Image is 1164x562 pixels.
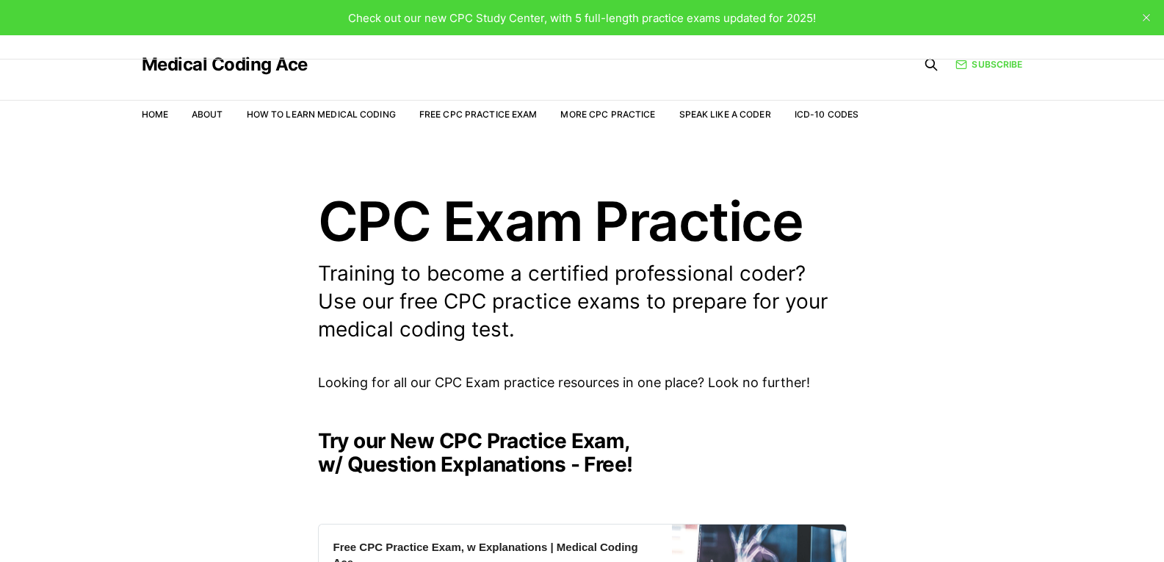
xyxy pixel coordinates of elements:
[247,109,396,120] a: How to Learn Medical Coding
[348,11,816,25] span: Check out our new CPC Study Center, with 5 full-length practice exams updated for 2025!
[318,372,847,394] p: Looking for all our CPC Exam practice resources in one place? Look no further!
[142,56,308,73] a: Medical Coding Ace
[192,109,223,120] a: About
[560,109,655,120] a: More CPC Practice
[142,109,168,120] a: Home
[419,109,538,120] a: Free CPC Practice Exam
[318,260,847,343] p: Training to become a certified professional coder? Use our free CPC practice exams to prepare for...
[795,109,858,120] a: ICD-10 Codes
[318,194,847,248] h1: CPC Exam Practice
[1135,6,1158,29] button: close
[955,57,1022,71] a: Subscribe
[925,490,1164,562] iframe: portal-trigger
[679,109,771,120] a: Speak Like a Coder
[318,429,847,476] h2: Try our New CPC Practice Exam, w/ Question Explanations - Free!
